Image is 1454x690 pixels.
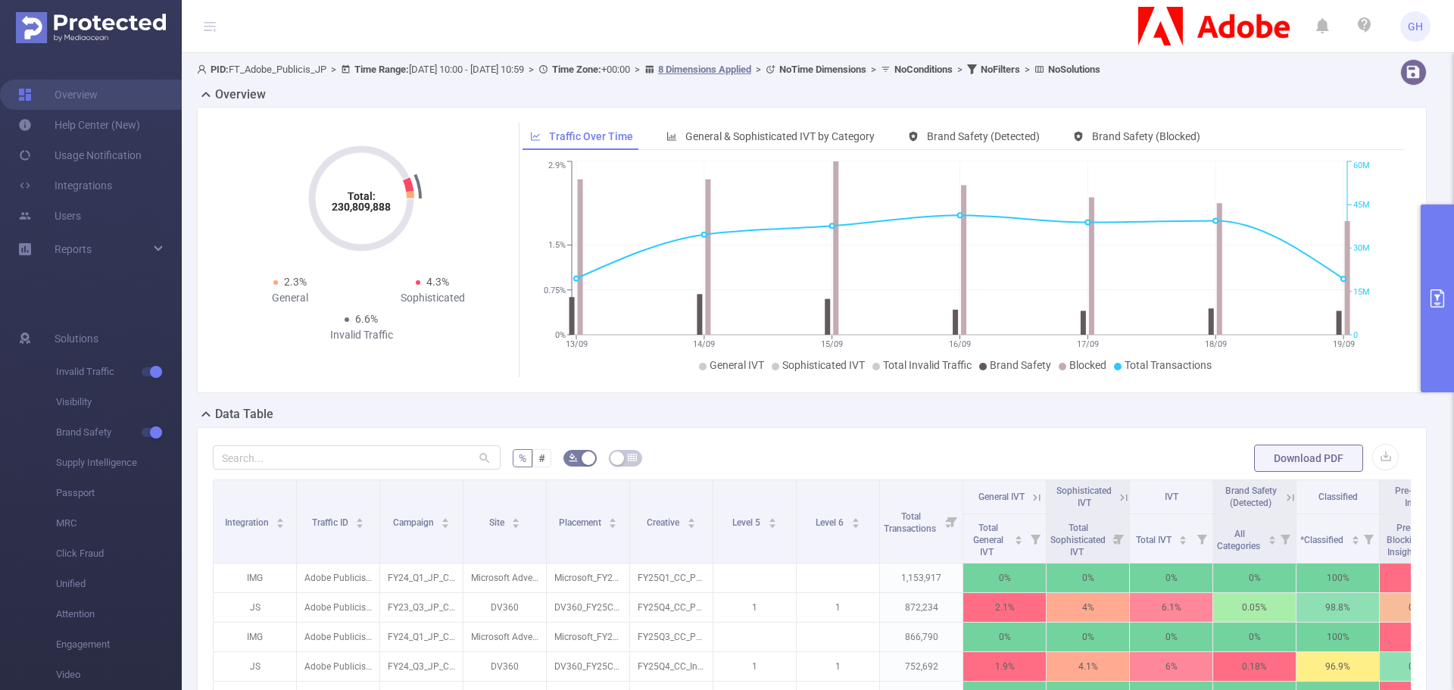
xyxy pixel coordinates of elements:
[213,445,501,470] input: Search...
[1353,244,1370,254] tspan: 30M
[963,564,1046,592] p: 0%
[547,564,629,592] p: Microsoft_FY25CC_PSP_Consideration_JP_DSK_NAT_1200x628_CircularNeon_Broad_PhotoshopDC_Display [91...
[56,569,182,599] span: Unified
[1076,339,1098,349] tspan: 17/09
[297,623,379,651] p: Adobe Publicis JP [27152]
[1225,485,1277,508] span: Brand Safety (Detected)
[1296,593,1379,622] p: 98.8%
[693,339,715,349] tspan: 14/09
[687,516,696,525] div: Sort
[866,64,881,75] span: >
[463,652,546,681] p: DV360
[284,276,307,288] span: 2.3%
[569,453,578,462] i: icon: bg-colors
[290,327,432,343] div: Invalid Traffic
[56,387,182,417] span: Visibility
[609,522,617,526] i: icon: caret-down
[393,517,436,528] span: Campaign
[1296,564,1379,592] p: 100%
[214,652,296,681] p: JS
[55,234,92,264] a: Reports
[1351,533,1359,538] i: icon: caret-up
[779,64,866,75] b: No Time Dimensions
[355,516,364,525] div: Sort
[442,516,450,520] i: icon: caret-up
[356,516,364,520] i: icon: caret-up
[884,511,938,534] span: Total Transactions
[18,201,81,231] a: Users
[276,516,285,525] div: Sort
[713,593,796,622] p: 1
[225,517,271,528] span: Integration
[219,290,361,306] div: General
[1254,445,1363,472] button: Download PDF
[512,516,520,520] i: icon: caret-up
[326,64,341,75] span: >
[713,652,796,681] p: 1
[883,359,972,371] span: Total Invalid Traffic
[797,593,879,622] p: 1
[1204,339,1226,349] tspan: 18/09
[1179,539,1187,543] i: icon: caret-down
[608,516,617,525] div: Sort
[1351,533,1360,542] div: Sort
[463,564,546,592] p: Microsoft Advertising Network [3090]
[56,539,182,569] span: Click Fraud
[56,357,182,387] span: Invalid Traffic
[214,564,296,592] p: IMG
[1069,359,1106,371] span: Blocked
[1050,523,1106,557] span: Total Sophisticated IVT
[56,629,182,660] span: Engagement
[56,599,182,629] span: Attention
[56,478,182,508] span: Passport
[927,130,1040,142] span: Brand Safety (Detected)
[512,522,520,526] i: icon: caret-down
[18,80,98,110] a: Overview
[963,593,1046,622] p: 2.1%
[630,652,713,681] p: FY25Q4_CC_Individual_PremierePro_jp_ja_Media-Intelligence-Search_ST_728x90_NA_Affinity-InMarket-P...
[1048,64,1100,75] b: No Solutions
[1047,623,1129,651] p: 0%
[732,517,763,528] span: Level 5
[1217,529,1262,551] span: All Categories
[990,359,1051,371] span: Brand Safety
[547,623,629,651] p: Microsoft_FY25CC_PSP_Consideration_JP_DSK_NAT_1200x628_JuneRelease-CloudSelect-LearnMore_Native_P...
[851,516,860,520] i: icon: caret-up
[1020,64,1034,75] span: >
[332,201,391,213] tspan: 230,809,888
[880,593,963,622] p: 872,234
[1332,339,1354,349] tspan: 19/09
[547,652,629,681] p: DV360_FY25CC_PSP_Consideration_JP_DSK_ST_728x90_Media-Intelligence-Search_NAB-Feature_Photography...
[18,140,142,170] a: Usage Notification
[55,243,92,255] span: Reports
[552,64,601,75] b: Time Zone:
[1395,485,1447,508] span: Pre-Blocking Insights
[687,522,695,526] i: icon: caret-down
[56,448,182,478] span: Supply Intelligence
[1387,523,1422,557] span: Pre-Blocking Insights
[312,517,351,528] span: Traffic ID
[609,516,617,520] i: icon: caret-up
[559,517,604,528] span: Placement
[630,64,644,75] span: >
[658,64,751,75] u: 8 Dimensions Applied
[197,64,211,74] i: icon: user
[797,652,879,681] p: 1
[768,516,777,525] div: Sort
[18,170,112,201] a: Integrations
[630,564,713,592] p: FY25Q1_CC_Photography_Photoshop_jp_ja_CircularNeon_NAT_1200x628_NA_BroadPC-Native [5126625]
[981,64,1020,75] b: No Filters
[710,359,764,371] span: General IVT
[1213,564,1296,592] p: 0%
[1300,535,1346,545] span: *Classified
[1268,533,1277,542] div: Sort
[463,623,546,651] p: Microsoft Advertising Network [3090]
[978,492,1025,502] span: General IVT
[1130,593,1212,622] p: 6.1%
[276,516,285,520] i: icon: caret-up
[55,323,98,354] span: Solutions
[361,290,504,306] div: Sophisticated
[548,161,566,171] tspan: 2.9%
[56,417,182,448] span: Brand Safety
[816,517,846,528] span: Level 6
